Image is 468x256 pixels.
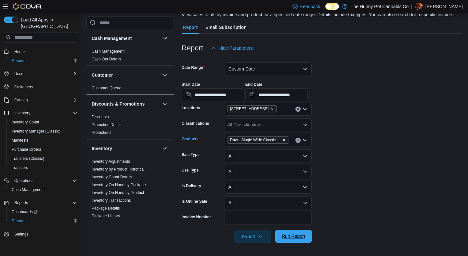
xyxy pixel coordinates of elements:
[14,49,25,54] span: Home
[14,232,28,237] span: Settings
[227,105,277,112] span: 1405 Carling Ave
[351,3,409,10] p: The Hunny Pot Cannabis Co
[4,44,77,256] nav: Complex example
[12,48,27,56] a: Home
[14,178,33,183] span: Operations
[270,107,274,111] button: Remove 1405 Carling Ave from selection in this group
[12,177,36,185] button: Operations
[295,107,301,112] button: Clear input
[1,82,80,92] button: Customers
[92,159,130,164] a: Inventory Adjustments
[245,88,308,101] input: Press the down key to open a popover containing a calendar.
[92,175,132,179] a: Inventory Count Details
[227,136,289,144] span: Raw - Single Wide Classic Papers - 100
[205,21,247,34] span: Email Subscription
[14,200,28,205] span: Reports
[9,136,31,144] a: Manifests
[182,214,211,220] label: Invoice Number
[12,58,25,63] span: Reports
[12,96,30,104] button: Catalog
[182,136,199,142] label: Products
[183,21,198,34] span: Report
[9,208,77,216] span: Dashboards
[12,218,25,224] span: Reports
[86,47,174,66] div: Cash Management
[9,164,31,172] a: Transfers
[14,84,33,90] span: Customers
[12,199,31,207] button: Reports
[6,145,80,154] button: Purchase Orders
[14,97,28,103] span: Catalog
[92,35,132,42] h3: Cash Management
[6,127,80,136] button: Inventory Manager (Classic)
[6,216,80,225] button: Reports
[92,130,111,135] a: Promotions
[92,101,145,107] h3: Discounts & Promotions
[1,96,80,105] button: Catalog
[92,145,160,152] button: Inventory
[9,186,47,194] a: Cash Management
[12,199,77,207] span: Reports
[225,62,312,75] button: Custom Date
[303,138,308,143] button: Open list of options
[182,121,209,126] label: Classifications
[415,3,423,10] div: James Grant
[182,44,203,52] h3: Report
[6,185,80,194] button: Cash Management
[92,122,123,127] span: Promotion Details
[92,206,120,211] a: Package Details
[1,176,80,185] button: Operations
[9,136,77,144] span: Manifests
[92,174,132,180] span: Inventory Count Details
[92,198,131,203] a: Inventory Transactions
[92,86,121,90] a: Customer Queue
[92,214,120,218] a: Package History
[1,198,80,207] button: Reports
[182,105,200,110] label: Locations
[92,183,146,187] a: Inventory On Hand by Package
[12,147,41,152] span: Purchase Orders
[92,213,120,219] span: Package History
[182,88,244,101] input: Press the down key to open a popover containing a calendar.
[325,3,339,10] input: Dark Mode
[12,138,28,143] span: Manifests
[182,183,201,188] label: Is Delivery
[9,146,44,153] a: Purchase Orders
[9,208,40,216] a: Dashboards
[92,182,146,187] span: Inventory On Hand by Package
[161,100,169,108] button: Discounts & Promotions
[9,186,77,194] span: Cash Management
[6,154,80,163] button: Transfers (Classic)
[9,146,77,153] span: Purchase Orders
[182,199,207,204] label: Is Online Sale
[92,35,160,42] button: Cash Management
[86,158,174,254] div: Inventory
[411,3,412,10] p: |
[225,165,312,178] button: All
[92,49,124,54] a: Cash Management
[12,109,77,117] span: Inventory
[6,207,80,216] a: Dashboards
[12,109,33,117] button: Inventory
[182,65,205,70] label: Date Range
[12,47,77,55] span: Home
[238,230,267,243] span: Export
[18,17,77,30] span: Load All Apps in [GEOGRAPHIC_DATA]
[92,101,160,107] button: Discounts & Promotions
[92,145,112,152] h3: Inventory
[92,115,109,119] a: Discounts
[12,230,77,238] span: Settings
[303,107,308,112] button: Open list of options
[86,84,174,95] div: Customer
[9,217,28,225] a: Reports
[9,118,77,126] span: Inventory Count
[12,120,39,125] span: Inventory Count
[225,149,312,162] button: All
[225,196,312,209] button: All
[161,145,169,152] button: Inventory
[230,106,269,112] span: [STREET_ADDRESS]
